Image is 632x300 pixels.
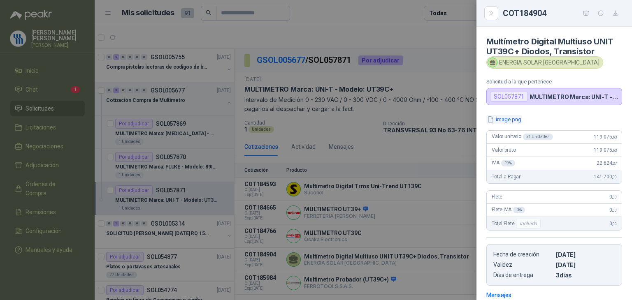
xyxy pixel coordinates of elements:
[594,174,617,180] span: 141.700
[594,134,617,140] span: 119.075
[492,134,553,140] span: Valor unitario
[612,195,617,199] span: ,00
[493,251,553,258] p: Fecha de creación
[597,160,617,166] span: 22.624
[492,207,525,213] span: Flete IVA
[486,78,622,85] p: Solicitud a la que pertenece
[530,93,618,100] p: MULTIMETRO Marca: UNI-T - Modelo: UT39C+
[609,207,617,213] span: 0
[556,251,615,258] p: [DATE]
[493,261,553,268] p: Validez
[556,261,615,268] p: [DATE]
[609,194,617,200] span: 0
[486,115,522,124] button: image.png
[556,272,615,279] p: 3 dias
[486,291,511,300] div: Mensajes
[513,207,525,213] div: 0 %
[501,160,516,166] div: 19 %
[492,160,515,166] span: IVA
[490,92,528,102] div: SOL057871
[516,219,541,228] div: Incluido
[609,221,617,226] span: 0
[594,147,617,153] span: 119.075
[612,208,617,212] span: ,00
[492,147,516,153] span: Valor bruto
[523,134,553,140] div: x 1 Unidades
[492,174,520,180] span: Total a Pagar
[612,161,617,166] span: ,37
[612,135,617,139] span: ,63
[612,175,617,179] span: ,00
[486,8,496,18] button: Close
[503,7,622,20] div: COT184904
[492,194,502,200] span: Flete
[486,56,603,69] div: ENERGIA SOLAR [GEOGRAPHIC_DATA]
[492,219,542,228] span: Total Flete
[612,222,617,226] span: ,00
[612,148,617,152] span: ,63
[486,37,622,56] h4: Multímetro Digital Multiuso UNIT UT39C+ Diodos, Transistor
[493,272,553,279] p: Días de entrega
